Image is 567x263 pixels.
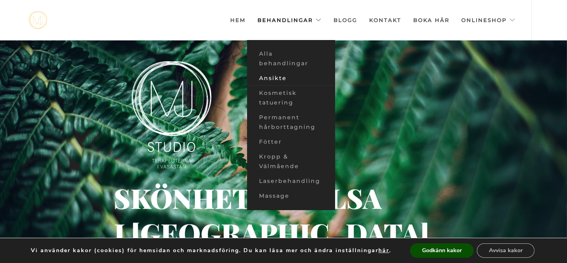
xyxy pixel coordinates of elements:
a: Kropp & Välmående [247,149,335,174]
button: Avvisa kakor [477,243,535,258]
img: mjstudio [28,11,47,29]
a: Alla behandlingar [247,46,335,71]
button: Godkänn kakor [410,243,474,258]
a: Laserbehandling [247,174,335,189]
a: mjstudio mjstudio mjstudio [28,11,47,29]
div: i [GEOGRAPHIC_DATA] [114,229,215,237]
a: Massage [247,189,335,203]
a: Fötter [247,135,335,149]
button: här [378,247,389,254]
div: Skönhet & hälsa [114,194,330,201]
p: Vi använder kakor (cookies) för hemsidan och marknadsföring. Du kan läsa mer och ändra inställnin... [31,247,391,254]
a: Permanent hårborttagning [247,110,335,135]
a: Kosmetisk tatuering [247,86,335,110]
a: Ansikte [247,71,335,86]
